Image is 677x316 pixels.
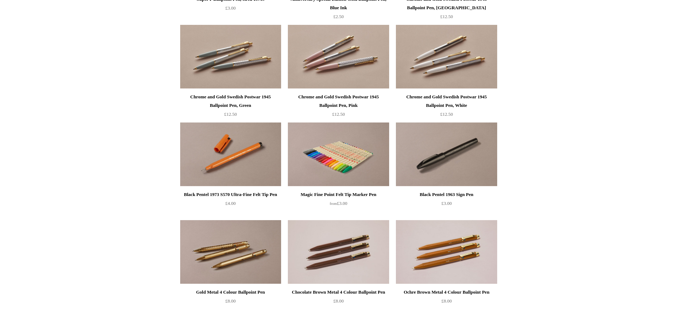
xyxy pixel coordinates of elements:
[398,93,495,110] div: Chrome and Gold Swedish Postwar 1945 Ballpoint Pen, White
[288,122,389,186] img: Magic Fine Point Felt Tip Marker Pen
[180,220,281,284] a: Gold Metal 4 Colour Ballpoint Pen Gold Metal 4 Colour Ballpoint Pen
[440,111,453,117] span: £12.50
[396,122,497,186] a: Black Pentel 1963 Sign Pen Black Pentel 1963 Sign Pen
[180,190,281,219] a: Black Pentel 1973 S570 Ultra-Fine Felt Tip Pen £4.00
[225,298,236,304] span: £8.00
[182,288,279,296] div: Gold Metal 4 Colour Ballpoint Pen
[180,122,281,186] a: Black Pentel 1973 S570 Ultra-Fine Felt Tip Pen Black Pentel 1973 S570 Ultra-Fine Felt Tip Pen
[398,190,495,199] div: Black Pentel 1963 Sign Pen
[180,93,281,122] a: Chrome and Gold Swedish Postwar 1945 Ballpoint Pen, Green £12.50
[333,14,344,19] span: £2.50
[288,190,389,219] a: Magic Fine Point Felt Tip Marker Pen from£3.00
[441,298,452,304] span: £8.00
[333,298,344,304] span: £8.00
[288,25,389,89] a: Chrome and Gold Swedish Postwar 1945 Ballpoint Pen, Pink Chrome and Gold Swedish Postwar 1945 Bal...
[396,25,497,89] img: Chrome and Gold Swedish Postwar 1945 Ballpoint Pen, White
[396,220,497,284] a: Ochre Brown Metal 4 Colour Ballpoint Pen Ochre Brown Metal 4 Colour Ballpoint Pen
[182,93,279,110] div: Chrome and Gold Swedish Postwar 1945 Ballpoint Pen, Green
[330,201,347,206] span: £3.00
[288,93,389,122] a: Chrome and Gold Swedish Postwar 1945 Ballpoint Pen, Pink £12.50
[440,14,453,19] span: £12.50
[225,5,236,11] span: £3.00
[180,220,281,284] img: Gold Metal 4 Colour Ballpoint Pen
[290,288,387,296] div: Chocolate Brown Metal 4 Colour Ballpoint Pen
[290,93,387,110] div: Chrome and Gold Swedish Postwar 1945 Ballpoint Pen, Pink
[288,220,389,284] a: Chocolate Brown Metal 4 Colour Ballpoint Pen Chocolate Brown Metal 4 Colour Ballpoint Pen
[224,111,237,117] span: £12.50
[330,202,337,206] span: from
[396,93,497,122] a: Chrome and Gold Swedish Postwar 1945 Ballpoint Pen, White £12.50
[288,220,389,284] img: Chocolate Brown Metal 4 Colour Ballpoint Pen
[396,25,497,89] a: Chrome and Gold Swedish Postwar 1945 Ballpoint Pen, White Chrome and Gold Swedish Postwar 1945 Ba...
[332,111,345,117] span: £12.50
[225,201,236,206] span: £4.00
[288,122,389,186] a: Magic Fine Point Felt Tip Marker Pen Magic Fine Point Felt Tip Marker Pen
[398,288,495,296] div: Ochre Brown Metal 4 Colour Ballpoint Pen
[180,122,281,186] img: Black Pentel 1973 S570 Ultra-Fine Felt Tip Pen
[182,190,279,199] div: Black Pentel 1973 S570 Ultra-Fine Felt Tip Pen
[396,122,497,186] img: Black Pentel 1963 Sign Pen
[180,25,281,89] img: Chrome and Gold Swedish Postwar 1945 Ballpoint Pen, Green
[180,25,281,89] a: Chrome and Gold Swedish Postwar 1945 Ballpoint Pen, Green Chrome and Gold Swedish Postwar 1945 Ba...
[441,201,452,206] span: £3.00
[288,25,389,89] img: Chrome and Gold Swedish Postwar 1945 Ballpoint Pen, Pink
[396,190,497,219] a: Black Pentel 1963 Sign Pen £3.00
[290,190,387,199] div: Magic Fine Point Felt Tip Marker Pen
[396,220,497,284] img: Ochre Brown Metal 4 Colour Ballpoint Pen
